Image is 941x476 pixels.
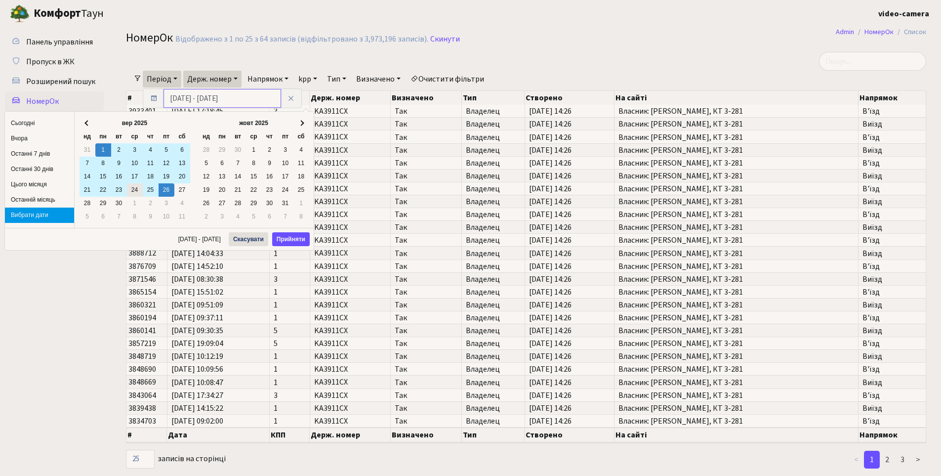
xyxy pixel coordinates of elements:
[171,301,265,309] span: [DATE] 09:51:09
[34,5,104,22] span: Таун
[293,130,309,143] th: сб
[395,146,457,154] span: Так
[159,197,174,210] td: 3
[910,451,926,469] a: >
[274,352,306,360] span: 1
[143,170,159,183] td: 18
[466,211,520,218] span: Владелец
[80,157,95,170] td: 7
[395,159,457,167] span: Так
[878,8,929,20] a: video-camera
[26,37,93,47] span: Панель управління
[5,72,104,91] a: Розширений пошук
[529,185,611,193] span: [DATE] 14:26
[274,288,306,296] span: 1
[128,325,156,336] span: 3860141
[618,107,854,115] span: Власник: [PERSON_NAME], КТ 3-281
[95,210,111,223] td: 6
[199,183,214,197] td: 19
[199,210,214,223] td: 2
[111,197,127,210] td: 30
[529,352,611,360] span: [DATE] 14:26
[862,262,922,270] span: В'їзд
[395,133,457,141] span: Так
[395,107,457,115] span: Так
[95,117,174,130] th: вер 2025
[618,211,854,218] span: Власник: [PERSON_NAME], КТ 3-281
[278,170,293,183] td: 17
[618,314,854,322] span: Власник: [PERSON_NAME], КТ 3-281
[618,340,854,347] span: Власник: [PERSON_NAME], КТ 3-281
[175,35,428,44] div: Відображено з 1 по 25 з 64 записів (відфільтровано з 3,973,196 записів).
[5,91,104,111] a: НомерОк
[864,451,880,469] a: 1
[183,71,242,87] a: Держ. номер
[529,301,611,309] span: [DATE] 14:26
[80,130,95,143] th: нд
[862,120,922,128] span: Виїзд
[127,170,143,183] td: 17
[430,35,460,44] a: Скинути
[821,22,941,43] nav: breadcrumb
[80,183,95,197] td: 21
[395,288,457,296] span: Так
[214,157,230,170] td: 6
[159,183,174,197] td: 26
[862,198,922,206] span: Виїзд
[262,143,278,157] td: 2
[466,159,520,167] span: Владелец
[466,146,520,154] span: Владелец
[128,287,156,298] span: 3865154
[174,143,190,157] td: 6
[395,314,457,322] span: Так
[5,146,74,162] li: Останні 7 днів
[171,250,265,258] span: [DATE] 14:04:33
[126,91,167,105] th: #
[128,261,156,272] span: 3876709
[310,91,391,105] th: Держ. номер
[111,143,127,157] td: 2
[618,198,854,206] span: Власник: [PERSON_NAME], КТ 3-281
[862,250,922,258] span: Виїзд
[466,120,520,128] span: Владелец
[862,223,922,231] span: Виїзд
[5,116,74,131] li: Сьогодні
[5,32,104,52] a: Панель управління
[862,159,922,167] span: В'їзд
[314,106,348,117] span: KA3911CX
[618,120,854,128] span: Власник: [PERSON_NAME], КТ 3-281
[466,327,520,335] span: Владелец
[123,5,148,22] button: Переключити навігацію
[862,340,922,347] span: В'їзд
[278,130,293,143] th: пт
[862,146,922,154] span: Виїзд
[199,143,214,157] td: 28
[159,143,174,157] td: 5
[178,236,225,242] span: [DATE] - [DATE]
[159,170,174,183] td: 19
[143,71,181,87] a: Період
[395,172,457,180] span: Так
[171,352,265,360] span: [DATE] 10:12:19
[80,170,95,183] td: 14
[278,157,293,170] td: 10
[246,170,262,183] td: 15
[618,172,854,180] span: Власник: [PERSON_NAME], КТ 3-281
[466,250,520,258] span: Владелец
[246,183,262,197] td: 22
[466,262,520,270] span: Владелец
[171,275,265,283] span: [DATE] 08:30:38
[395,275,457,283] span: Так
[229,232,268,246] button: Скасувати
[262,197,278,210] td: 30
[126,450,226,469] label: записів на сторінці
[395,223,457,231] span: Так
[127,157,143,170] td: 10
[5,192,74,208] li: Останній місяць
[174,157,190,170] td: 13
[171,262,265,270] span: [DATE] 14:52:10
[466,314,520,322] span: Владелец
[525,91,614,105] th: Створено
[529,211,611,218] span: [DATE] 14:26
[159,210,174,223] td: 10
